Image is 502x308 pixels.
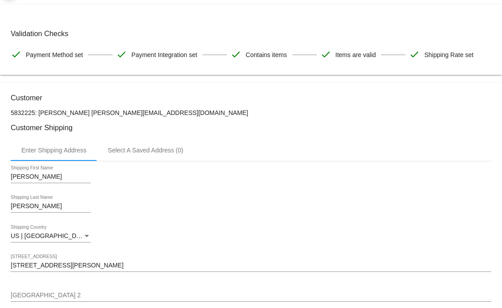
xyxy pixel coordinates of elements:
[11,94,491,102] h3: Customer
[11,262,491,269] input: Shipping Street 1
[11,109,491,116] p: 5832225: [PERSON_NAME] [PERSON_NAME][EMAIL_ADDRESS][DOMAIN_NAME]
[11,49,21,60] mat-icon: check
[26,45,83,64] span: Payment Method set
[21,147,86,154] div: Enter Shipping Address
[409,49,420,60] mat-icon: check
[11,203,91,210] input: Shipping Last Name
[246,45,287,64] span: Contains items
[11,123,491,132] h3: Customer Shipping
[11,292,491,299] input: Shipping Street 2
[11,29,491,38] h3: Validation Checks
[131,45,197,64] span: Payment Integration set
[108,147,183,154] div: Select A Saved Address (0)
[336,45,376,64] span: Items are valid
[320,49,331,60] mat-icon: check
[231,49,241,60] mat-icon: check
[11,232,89,239] span: US | [GEOGRAPHIC_DATA]
[11,173,91,181] input: Shipping First Name
[116,49,127,60] mat-icon: check
[11,233,91,240] mat-select: Shipping Country
[424,45,474,64] span: Shipping Rate set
